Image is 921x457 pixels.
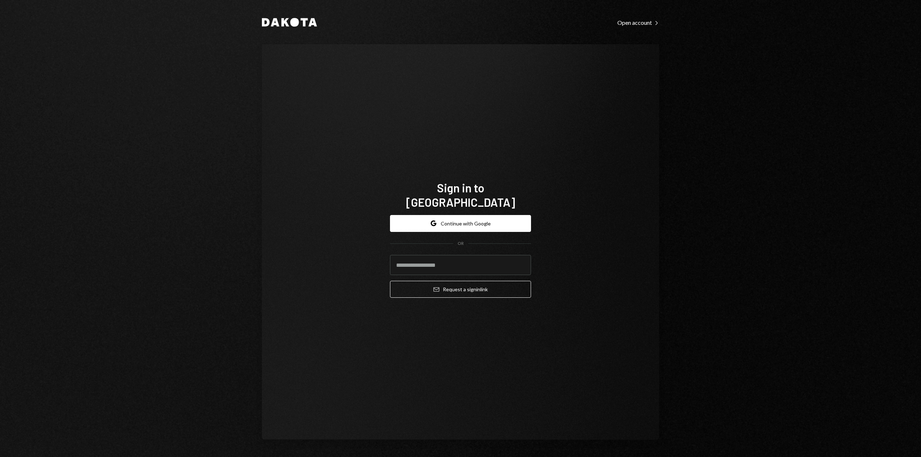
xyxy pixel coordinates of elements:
[617,18,659,26] a: Open account
[390,215,531,232] button: Continue with Google
[617,19,659,26] div: Open account
[390,180,531,209] h1: Sign in to [GEOGRAPHIC_DATA]
[458,241,464,247] div: OR
[390,281,531,298] button: Request a signinlink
